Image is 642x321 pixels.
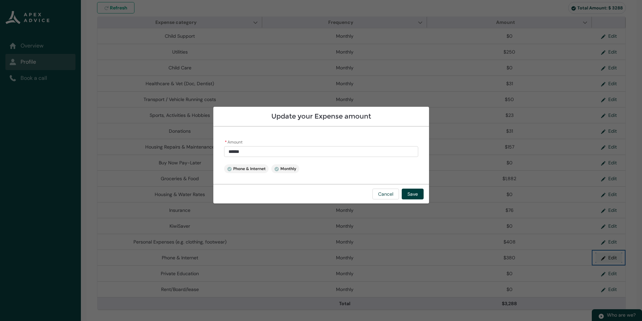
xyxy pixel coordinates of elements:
label: Amount [224,137,245,146]
span: Phone & Internet [227,166,266,171]
button: Cancel [372,189,399,199]
abbr: required [225,139,227,145]
h2: Update your Expense amount [219,112,424,121]
span: Monthly [274,166,296,171]
button: Save [402,189,424,199]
